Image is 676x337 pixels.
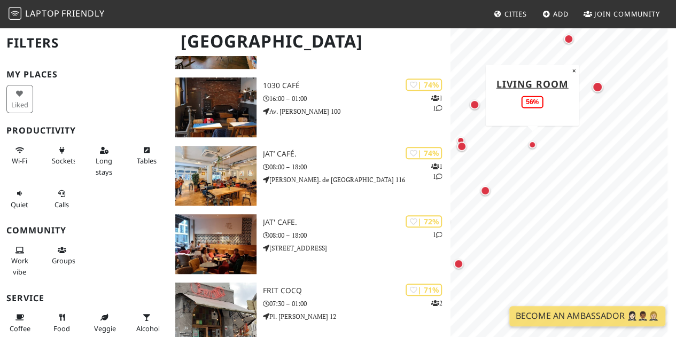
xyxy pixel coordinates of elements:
[6,185,33,213] button: Quiet
[263,175,450,185] p: [PERSON_NAME]. de [GEOGRAPHIC_DATA] 116
[590,80,605,95] div: Map marker
[263,286,450,295] h3: Frit Cocq
[91,142,118,181] button: Long stays
[52,256,75,265] span: Group tables
[136,324,160,333] span: Alcohol
[526,138,539,151] div: Map marker
[263,93,450,104] p: 16:00 – 01:00
[263,106,450,116] p: Av. [PERSON_NAME] 100
[175,146,257,206] img: JAT’ Café.
[431,161,442,182] p: 1 1
[478,184,492,198] div: Map marker
[49,241,75,270] button: Groups
[61,7,104,19] span: Friendly
[406,79,442,91] div: | 74%
[6,309,33,337] button: Coffee
[6,241,33,280] button: Work vibe
[263,150,450,159] h3: JAT’ Café.
[11,256,28,276] span: People working
[406,284,442,296] div: | 71%
[594,9,660,19] span: Join Community
[406,147,442,159] div: | 74%
[136,156,156,166] span: Work-friendly tables
[496,77,569,90] a: Living Room
[538,4,573,23] a: Add
[169,77,450,137] a: 1030 Café | 74% 11 1030 Café 16:00 – 01:00 Av. [PERSON_NAME] 100
[175,214,257,274] img: JAT' Cafe.
[455,139,469,153] div: Map marker
[96,156,112,176] span: Long stays
[6,225,162,236] h3: Community
[133,309,160,337] button: Alcohol
[509,306,665,326] a: Become an Ambassador 🤵🏻‍♀️🤵🏾‍♂️🤵🏼‍♀️
[562,32,576,46] div: Map marker
[6,126,162,136] h3: Productivity
[406,215,442,228] div: | 72%
[175,77,257,137] img: 1030 Café
[263,311,450,322] p: Pl. [PERSON_NAME] 12
[55,200,69,209] span: Video/audio calls
[263,81,450,90] h3: 1030 Café
[263,230,450,240] p: 08:00 – 18:00
[504,9,527,19] span: Cities
[94,324,116,333] span: Veggie
[49,309,75,337] button: Food
[454,134,467,147] div: Map marker
[553,9,569,19] span: Add
[263,218,450,227] h3: JAT' Cafe.
[6,27,162,59] h2: Filters
[169,146,450,206] a: JAT’ Café. | 74% 11 JAT’ Café. 08:00 – 18:00 [PERSON_NAME]. de [GEOGRAPHIC_DATA] 116
[263,299,450,309] p: 07:30 – 01:00
[49,142,75,170] button: Sockets
[569,65,579,76] button: Close popup
[431,298,442,308] p: 2
[49,185,75,213] button: Calls
[431,93,442,113] p: 1 1
[10,324,30,333] span: Coffee
[9,5,105,23] a: LaptopFriendly LaptopFriendly
[12,156,27,166] span: Stable Wi-Fi
[91,309,118,337] button: Veggie
[53,324,70,333] span: Food
[169,214,450,274] a: JAT' Cafe. | 72% 1 JAT' Cafe. 08:00 – 18:00 [STREET_ADDRESS]
[52,156,76,166] span: Power sockets
[133,142,160,170] button: Tables
[172,27,448,56] h1: [GEOGRAPHIC_DATA]
[6,69,162,80] h3: My Places
[6,293,162,303] h3: Service
[25,7,60,19] span: Laptop
[11,200,28,209] span: Quiet
[452,257,465,271] div: Map marker
[522,96,543,108] div: 56%
[263,162,450,172] p: 08:00 – 18:00
[489,4,531,23] a: Cities
[9,7,21,20] img: LaptopFriendly
[468,98,481,112] div: Map marker
[6,142,33,170] button: Wi-Fi
[579,4,664,23] a: Join Community
[263,243,450,253] p: [STREET_ADDRESS]
[432,230,442,240] p: 1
